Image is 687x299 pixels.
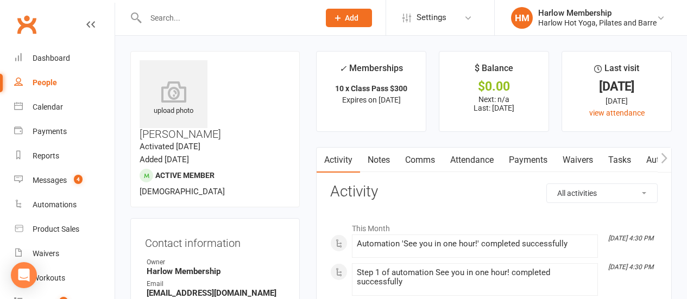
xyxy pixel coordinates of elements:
div: Owner [147,257,285,268]
div: Waivers [33,249,59,258]
div: Automation 'See you in one hour!' completed successfully [357,239,593,249]
a: Payments [501,148,555,173]
a: Calendar [14,95,115,119]
a: Tasks [601,148,639,173]
div: upload photo [140,81,207,117]
div: Workouts [33,273,65,282]
strong: 10 x Class Pass $300 [335,84,407,93]
span: Add [345,14,358,22]
div: Harlow Membership [538,8,657,18]
a: Activity [317,148,360,173]
span: Expires on [DATE] [342,96,401,104]
div: Open Intercom Messenger [11,262,37,288]
h3: [PERSON_NAME] [140,60,291,140]
span: Settings [417,5,446,30]
div: HM [511,7,533,29]
div: Payments [33,127,67,136]
div: Email [147,279,285,289]
i: [DATE] 4:30 PM [608,263,653,271]
span: 4 [74,175,83,184]
a: Automations [14,193,115,217]
div: Dashboard [33,54,70,62]
div: [DATE] [572,81,661,92]
a: Messages 4 [14,168,115,193]
div: Reports [33,151,59,160]
span: Active member [155,171,215,180]
a: Notes [360,148,398,173]
a: Waivers [555,148,601,173]
div: Product Sales [33,225,79,233]
strong: Harlow Membership [147,266,285,276]
div: Automations [33,200,77,209]
a: Waivers [14,241,115,266]
time: Activated [DATE] [140,142,200,151]
input: Search... [142,10,312,26]
strong: [EMAIL_ADDRESS][DOMAIN_NAME] [147,288,285,298]
a: Comms [398,148,443,173]
time: Added [DATE] [140,155,189,164]
a: Product Sales [14,217,115,241]
div: Messages [33,176,67,185]
button: Add [326,9,372,27]
a: view attendance [589,109,645,117]
div: People [33,78,57,87]
div: Last visit [594,61,639,81]
div: Step 1 of automation See you in one hour! completed successfully [357,268,593,287]
li: This Month [330,217,658,234]
div: Harlow Hot Yoga, Pilates and Barre [538,18,657,28]
div: $ Balance [475,61,513,81]
a: Clubworx [13,11,40,38]
div: [DATE] [572,95,661,107]
a: People [14,71,115,95]
div: Calendar [33,103,63,111]
h3: Contact information [145,233,285,249]
i: [DATE] 4:30 PM [608,234,653,242]
a: Dashboard [14,46,115,71]
a: Attendance [443,148,501,173]
span: [DEMOGRAPHIC_DATA] [140,187,225,196]
a: Payments [14,119,115,144]
div: $0.00 [449,81,539,92]
a: Workouts [14,266,115,290]
i: ✓ [339,63,346,74]
a: Reports [14,144,115,168]
p: Next: n/a Last: [DATE] [449,95,539,112]
div: Memberships [339,61,403,81]
h3: Activity [330,183,658,200]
